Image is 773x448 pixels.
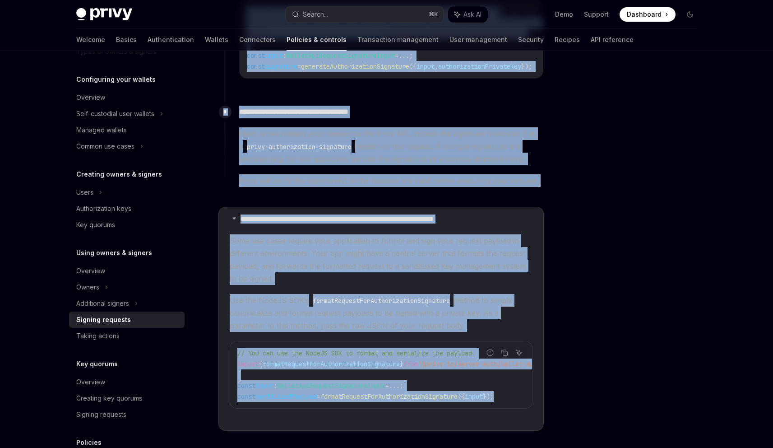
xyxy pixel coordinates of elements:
span: const [247,62,265,70]
a: Signing requests [69,406,185,423]
span: = [297,62,301,70]
span: import [237,360,259,368]
span: authorizationPrivateKey [438,62,521,70]
span: WalletApiRequestSignatureInput [287,51,395,60]
button: Copy the contents from the code block [499,347,510,359]
code: formatRequestForAuthorizationSignature [309,296,454,306]
span: = [395,51,398,60]
button: Ask AI [513,347,525,359]
div: Authorization keys [76,203,131,214]
button: Toggle dark mode [683,7,697,22]
div: Self-custodial user wallets [76,108,154,119]
span: ... [389,382,400,390]
a: Wallets [205,29,228,51]
div: Managed wallets [76,125,127,135]
span: ({ [409,62,417,70]
span: input [255,382,273,390]
span: : [273,382,277,390]
a: User management [449,29,507,51]
span: Next, when making your request to the Privy API, include the signature from step 1 as a header on... [239,127,543,165]
span: ({ [458,392,465,401]
span: }); [521,62,532,70]
a: Welcome [76,29,105,51]
span: Dashboard [627,10,662,19]
a: Authorization keys [69,201,185,217]
span: const [237,382,255,390]
span: ; [409,51,413,60]
h5: Key quorums [76,359,118,369]
div: Taking actions [76,331,120,341]
code: privy-authorization-signature [243,142,355,152]
span: Ask AI [463,10,481,19]
span: formatRequestForAuthorizationSignature [263,360,400,368]
span: } [400,360,403,368]
a: Connectors [239,29,276,51]
div: Users [76,187,93,198]
span: = [385,382,389,390]
span: '@privy-io/server-auth/wallet-api' [418,360,541,368]
span: // You can use the NodeJS SDK to format and serialize the payload. [237,349,476,357]
button: Ask AI [448,6,488,23]
span: from [403,360,418,368]
h5: Policies [76,437,102,448]
a: Policies & controls [287,29,347,51]
a: Security [518,29,544,51]
span: input [265,51,283,60]
a: Support [584,10,609,19]
a: Overview [69,374,185,390]
div: Key quorums [76,219,115,230]
h5: Configuring your wallets [76,74,156,85]
span: WalletApiRequestSignatureInput [277,382,385,390]
a: Recipes [555,29,580,51]
span: = [317,392,320,401]
img: dark logo [76,8,132,21]
div: Creating key quorums [76,393,142,404]
div: Search... [303,9,328,20]
span: serializedPayload [255,392,317,401]
span: }); [483,392,494,401]
a: Key quorums [69,217,185,233]
span: { [259,360,263,368]
button: Report incorrect code [484,347,496,359]
span: signature [265,62,297,70]
span: generateAuthorizationSignature [301,62,409,70]
a: Overview [69,89,185,106]
a: Basics [116,29,137,51]
span: input [417,62,435,70]
h5: Creating owners & signers [76,169,162,180]
div: Overview [76,377,105,387]
a: Dashboard [620,7,676,22]
a: Managed wallets [69,122,185,138]
span: ... [398,51,409,60]
span: : [283,51,287,60]
span: , [435,62,438,70]
a: Taking actions [69,328,185,344]
span: Some use cases require your application to format and sign your request payload in different envi... [230,234,532,285]
a: Overview [69,263,185,279]
span: formatRequestForAuthorizationSignature [320,392,458,401]
button: Search...⌘K [286,6,444,23]
a: Creating key quorums [69,390,185,406]
span: ⌘ K [429,11,438,18]
span: Use the NodeJS SDK’s method to simply canonicalize and format request payloads to be signed with ... [230,294,532,332]
div: Additional signers [76,298,129,309]
span: input [465,392,483,401]
div: Owners [76,282,99,293]
div: Overview [76,266,105,276]
div: Overview [76,92,105,103]
a: Authentication [148,29,194,51]
span: const [247,51,265,60]
span: Privy will verify the signature(s) in the headers are valid before executing your request. [239,174,543,187]
h5: Using owners & signers [76,247,152,258]
div: Signing requests [76,314,131,325]
span: const [237,392,255,401]
a: Transaction management [357,29,439,51]
a: Demo [555,10,573,19]
a: Signing requests [69,312,185,328]
div: Common use cases [76,141,134,152]
span: ; [400,382,403,390]
div: Signing requests [76,409,126,420]
a: API reference [591,29,634,51]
